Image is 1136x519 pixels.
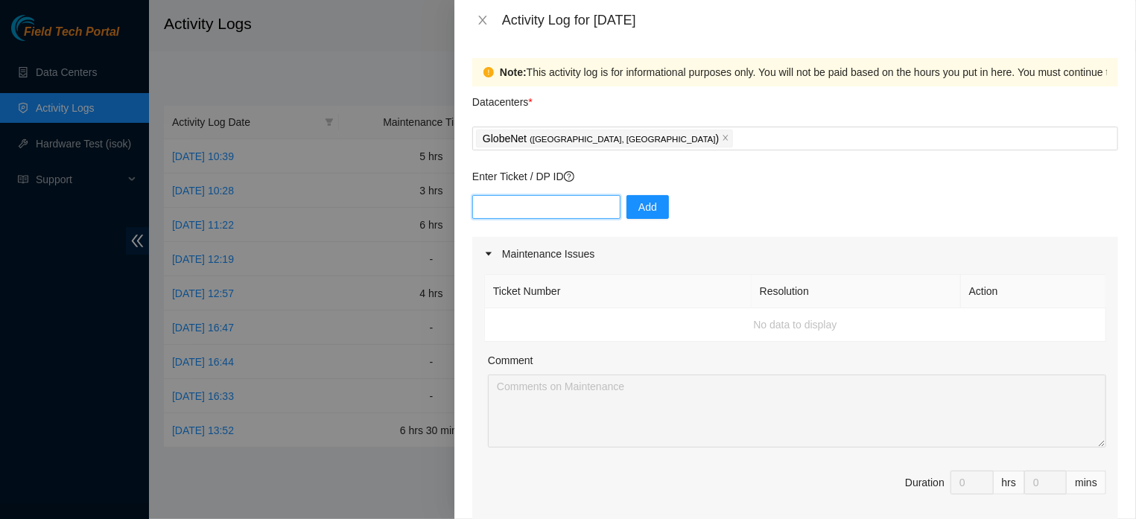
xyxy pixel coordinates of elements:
div: Maintenance Issues [472,237,1118,271]
div: Activity Log for [DATE] [502,12,1118,28]
span: caret-right [484,249,493,258]
th: Ticket Number [485,275,752,308]
button: Add [626,195,669,219]
div: Duration [905,474,945,491]
textarea: Comment [488,375,1106,448]
p: Datacenters [472,86,533,110]
label: Comment [488,352,533,369]
span: close [477,14,489,26]
button: Close [472,13,493,28]
td: No data to display [485,308,1106,342]
th: Resolution [752,275,961,308]
th: Action [961,275,1106,308]
span: Add [638,199,657,215]
span: close [722,134,729,143]
div: hrs [994,471,1025,494]
p: GlobeNet ) [483,130,719,147]
span: ( [GEOGRAPHIC_DATA], [GEOGRAPHIC_DATA] [530,135,716,144]
strong: Note: [500,64,527,80]
p: Enter Ticket / DP ID [472,168,1118,185]
span: question-circle [564,171,574,182]
span: exclamation-circle [483,67,494,77]
div: mins [1067,471,1106,494]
